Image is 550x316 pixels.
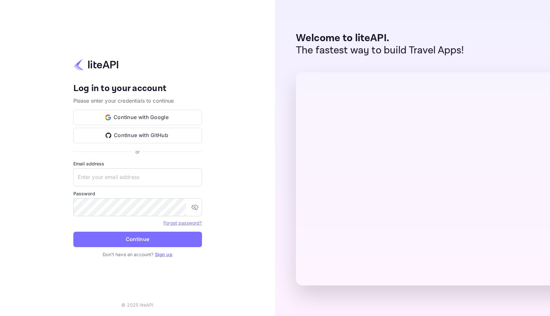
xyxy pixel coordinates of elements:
a: Forget password? [163,220,202,226]
p: Welcome to liteAPI. [296,32,464,44]
a: Forget password? [163,219,202,226]
label: Email address [73,160,202,167]
a: Sign up [155,252,172,257]
p: or [135,148,140,155]
label: Password [73,190,202,197]
button: Continue with Google [73,110,202,125]
button: toggle password visibility [188,201,201,214]
p: © 2025 liteAPI [121,302,153,308]
p: Please enter your credentials to continue [73,97,202,105]
input: Enter your email address [73,168,202,186]
p: Don't have an account? [73,251,202,258]
img: liteapi [73,58,118,71]
p: The fastest way to build Travel Apps! [296,44,464,57]
button: Continue [73,232,202,247]
button: Continue with GitHub [73,128,202,143]
h4: Log in to your account [73,83,202,94]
